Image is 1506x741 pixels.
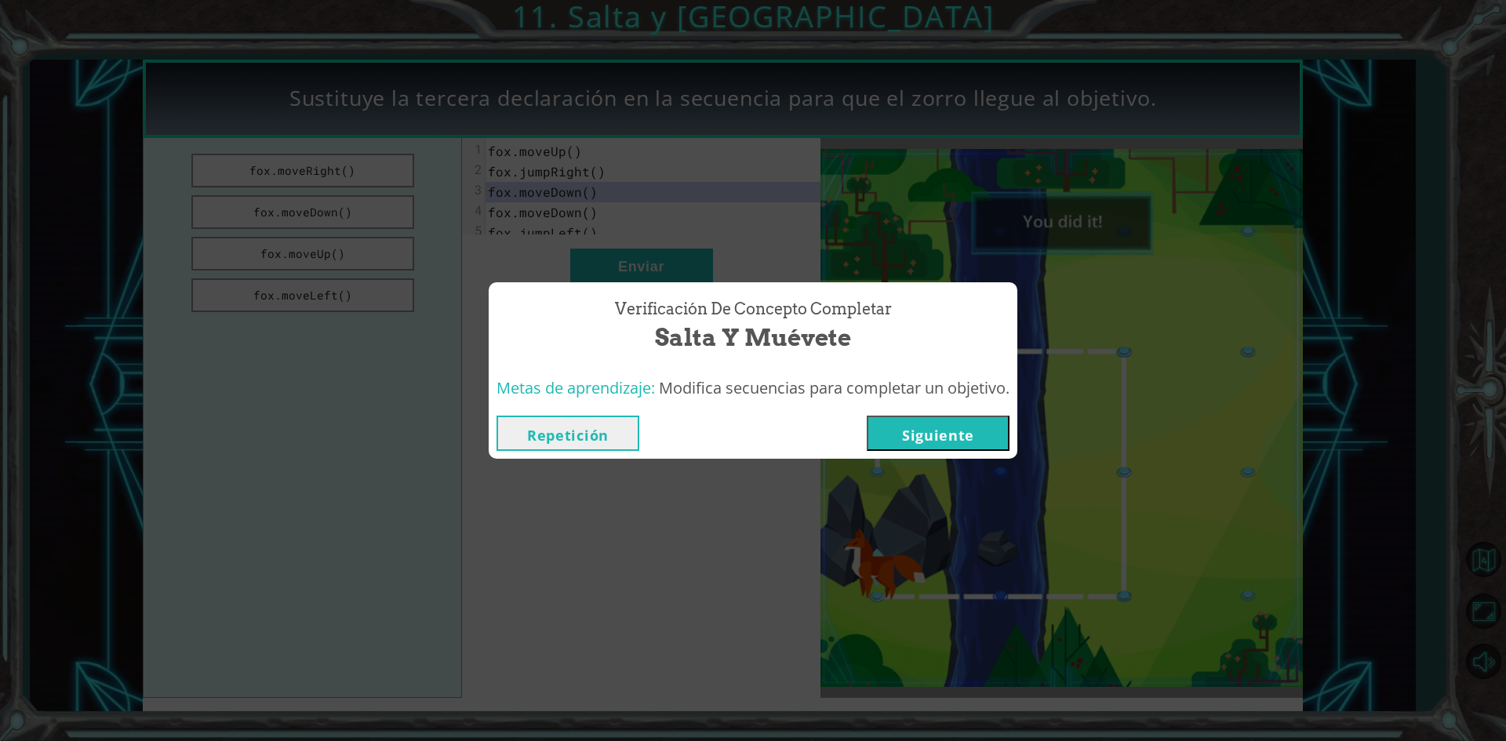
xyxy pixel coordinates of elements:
[615,298,892,321] span: Verificación de Concepto Completar
[659,377,1009,398] span: Modifica secuencias para completar un objetivo.
[497,377,655,398] span: Metas de aprendizaje:
[867,416,1009,451] button: Siguiente
[497,416,639,451] button: Repetición
[655,321,851,354] span: Salta y Muévete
